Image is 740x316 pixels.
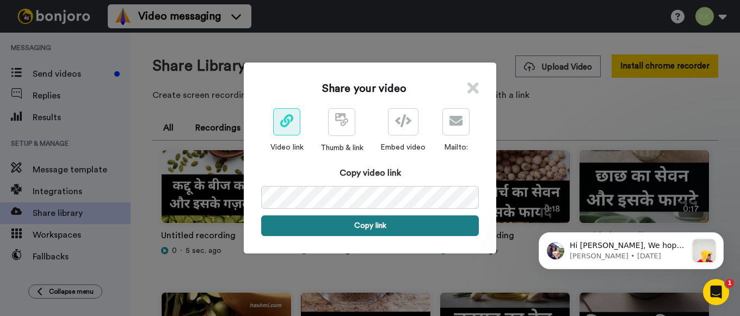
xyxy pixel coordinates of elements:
div: Thumb & link [320,142,363,153]
span: 1 [725,279,734,288]
div: Mailto: [442,142,470,153]
div: Embed video [380,142,425,153]
iframe: Intercom live chat [703,279,729,305]
div: Copy video link [261,166,479,179]
h1: Share your video [322,81,406,96]
div: Video link [270,142,304,153]
button: Copy link [261,215,479,236]
iframe: Intercom notifications message [522,210,740,287]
